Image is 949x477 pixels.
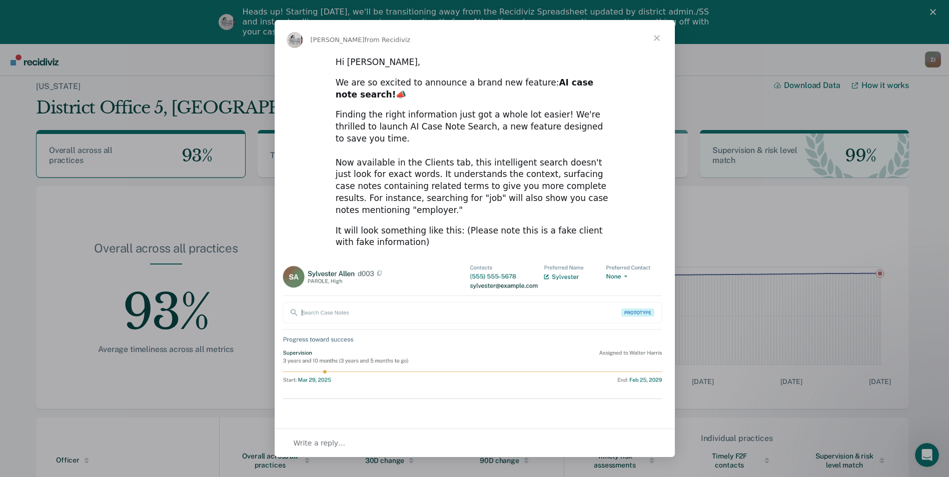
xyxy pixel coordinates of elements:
div: Open conversation and reply [275,428,675,457]
b: AI case note search! [336,77,593,99]
div: It will look something like this: (Please note this is a fake client with fake information) [336,225,614,249]
span: [PERSON_NAME] [311,36,365,43]
img: Profile image for Kim [219,14,235,30]
div: Hi [PERSON_NAME], [336,56,614,68]
div: We are so excited to announce a brand new feature: 📣 [336,77,614,101]
a: [EMAIL_ADDRESS][DOMAIN_NAME][US_STATE] [381,27,566,36]
div: Finding the right information just got a whole lot easier! We're thrilled to launch AI Case Note ... [336,109,614,216]
span: Close [639,20,675,56]
div: Heads up! Starting [DATE], we'll be transitioning away from the Recidiviz Spreadsheet updated by ... [243,7,715,37]
div: Close [930,9,940,15]
span: Write a reply… [294,436,346,449]
img: Profile image for Kim [287,32,303,48]
span: from Recidiviz [365,36,411,43]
